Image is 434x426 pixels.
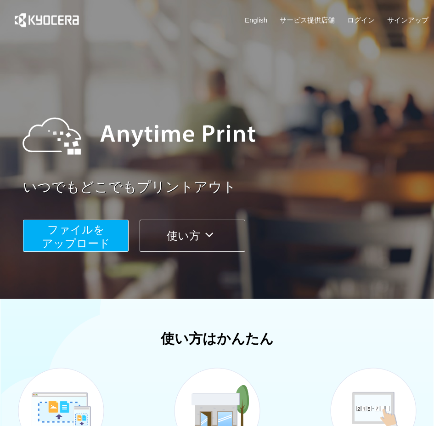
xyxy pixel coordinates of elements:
[387,15,428,25] a: サインアップ
[140,220,245,252] button: 使い方
[23,177,434,197] a: いつでもどこでもプリントアウト
[280,15,335,25] a: サービス提供店舗
[23,220,129,252] button: ファイルを​​アップロード
[347,15,375,25] a: ログイン
[42,223,110,250] span: ファイルを ​​アップロード
[245,15,267,25] a: English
